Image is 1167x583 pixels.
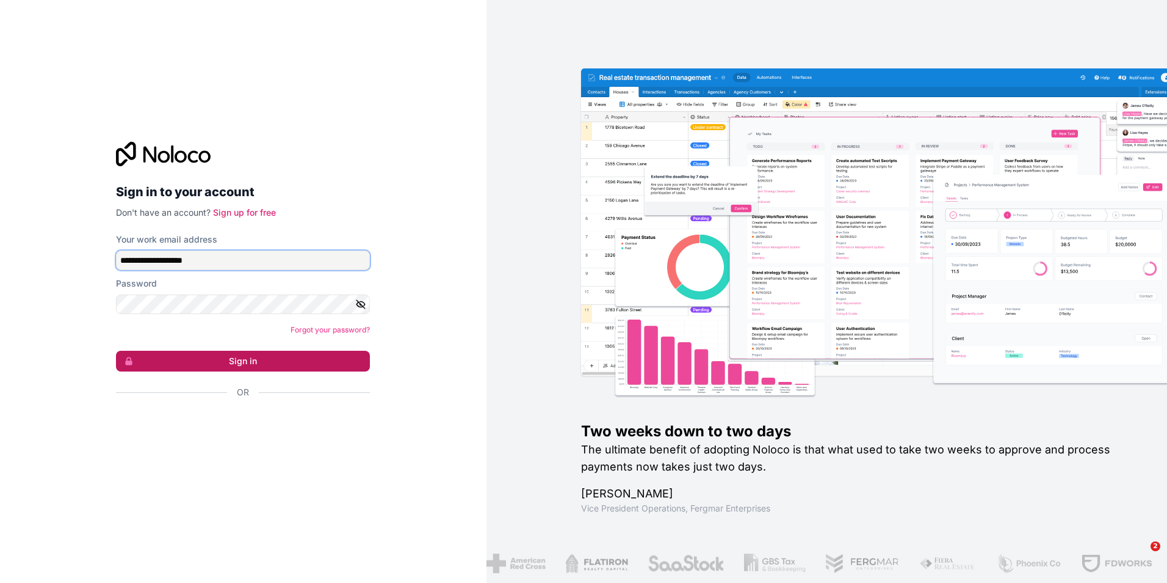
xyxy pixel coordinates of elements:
span: Or [237,386,249,398]
img: /assets/phoenix-BREaitsQ.png [995,554,1061,573]
label: Password [116,277,157,290]
a: Sign up for free [213,207,276,218]
label: Your work email address [116,233,217,246]
h1: Vice President Operations , Fergmar Enterprises [581,502,1128,515]
input: Password [116,295,370,314]
iframe: Intercom live chat [1125,541,1155,571]
img: /assets/american-red-cross-BAupjrZR.png [486,554,545,573]
h2: Sign in to your account [116,181,370,203]
h1: Two weeks down to two days [581,422,1128,441]
a: Forgot your password? [291,325,370,334]
span: 2 [1151,541,1160,551]
iframe: Sign in with Google Button [110,412,366,439]
button: Sign in [116,351,370,372]
h1: [PERSON_NAME] [581,485,1128,502]
img: /assets/saastock-C6Zbiodz.png [648,554,724,573]
img: /assets/flatiron-C8eUkumj.png [565,554,628,573]
span: Don't have an account? [116,207,211,218]
img: /assets/gbstax-C-GtDUiK.png [743,554,806,573]
img: /assets/fergmar-CudnrXN5.png [825,554,900,573]
img: /assets/fdworks-Bi04fVtw.png [1081,554,1152,573]
input: Email address [116,251,370,270]
img: /assets/fiera-fwj2N5v4.png [919,554,977,573]
h2: The ultimate benefit of adopting Noloco is that what used to take two weeks to approve and proces... [581,441,1128,475]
